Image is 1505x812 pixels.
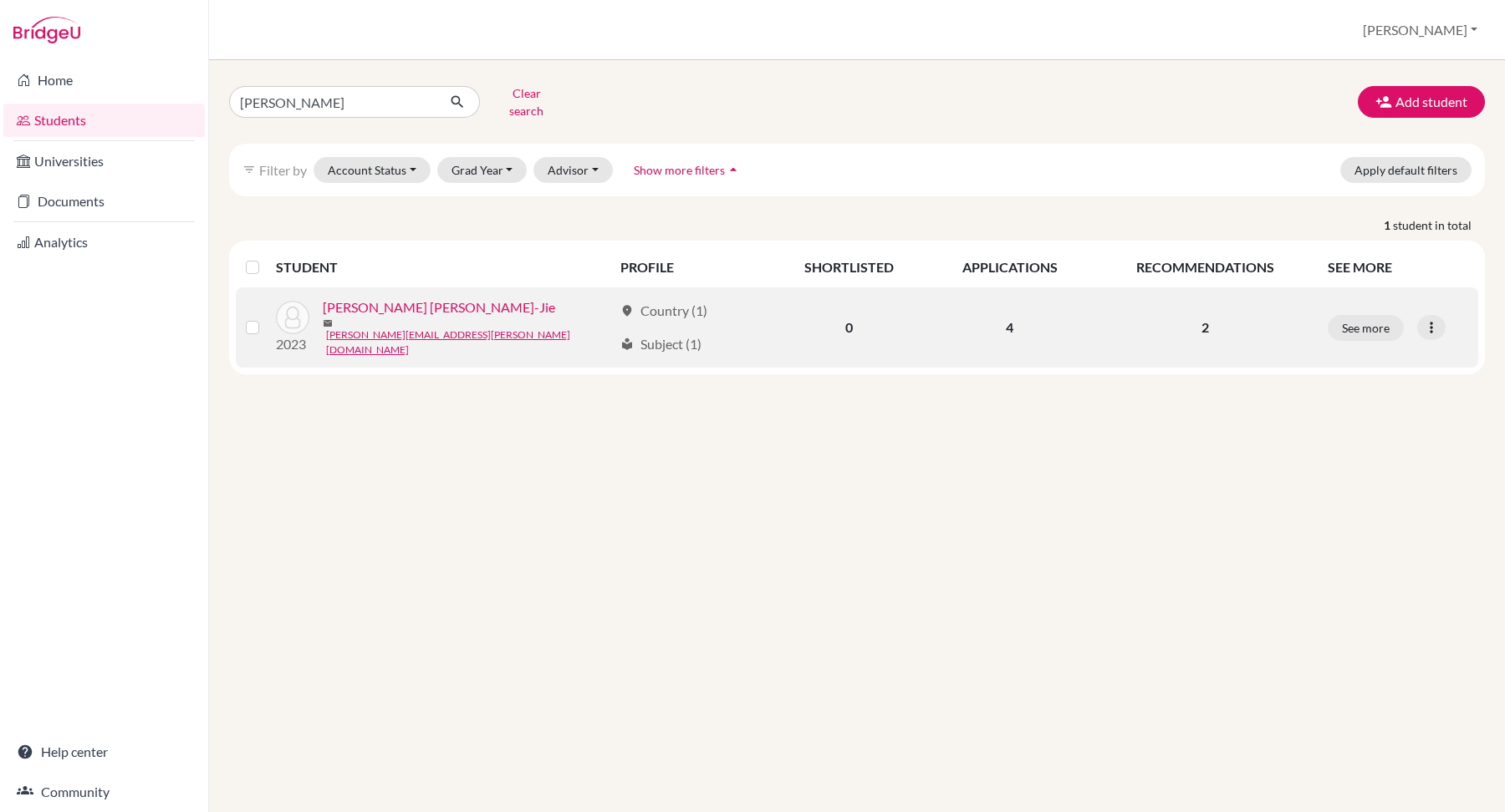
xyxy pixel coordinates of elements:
[13,17,80,43] img: Bridge-U
[620,304,634,317] span: location_on
[326,327,613,358] a: [PERSON_NAME][EMAIL_ADDRESS][PERSON_NAME][DOMAIN_NAME]
[620,157,756,183] button: Show more filtersarrow_drop_up
[1102,317,1308,337] p: 2
[276,301,309,334] img: Yang, Robert James Ren-Jie
[1355,14,1485,46] button: [PERSON_NAME]
[3,63,205,97] a: Home
[620,301,707,321] div: Country (1)
[610,247,771,287] th: PROFILE
[1340,157,1472,183] button: Apply default filters
[276,247,610,287] th: STUDENT
[3,185,205,218] a: Documents
[634,163,725,177] span: Show more filters
[3,775,205,809] a: Community
[1384,216,1393,234] strong: 1
[480,80,573,124] button: Clear search
[3,226,205,259] a: Analytics
[3,145,205,178] a: Universities
[437,157,528,183] button: Grad Year
[3,104,205,137] a: Students
[242,163,256,176] i: filter_list
[1328,315,1404,341] button: See more
[620,337,634,351] span: local_library
[259,162,307,178] span: Filter by
[276,334,309,354] p: 2023
[620,334,701,354] div: Subject (1)
[1092,247,1318,287] th: RECOMMENDATIONS
[725,161,742,178] i: arrow_drop_up
[314,157,431,183] button: Account Status
[927,247,1092,287] th: APPLICATIONS
[771,247,927,287] th: SHORTLISTED
[1393,216,1485,234] span: student in total
[323,318,333,328] span: mail
[1318,247,1478,287] th: SEE MORE
[771,287,927,368] td: 0
[1358,86,1485,118] button: Add student
[927,287,1092,368] td: 4
[229,86,436,118] input: Find student by name...
[323,297,555,317] a: [PERSON_NAME] [PERSON_NAME]-Jie
[533,157,613,183] button: Advisor
[3,735,205,769] a: Help center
